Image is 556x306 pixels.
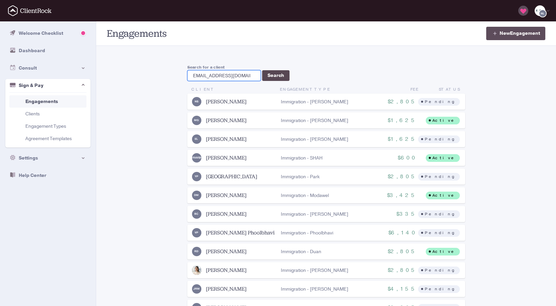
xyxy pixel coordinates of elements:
a: [PERSON_NAME] [206,192,246,199]
img: bal_logo-9-3-2018-normal.png [535,8,545,13]
img: Veeresh Phoolbhavi [192,228,201,237]
div: Pending [425,268,457,273]
div: $2,805 [388,174,417,179]
a: Engagements [9,95,86,108]
div: NLNikayla Lovett [535,5,551,16]
div: Immigration - [PERSON_NAME] [281,211,348,218]
div: Immigration - Park [281,173,320,180]
a: [PERSON_NAME] [206,155,246,161]
a: [GEOGRAPHIC_DATA] [206,173,257,180]
div: Client [187,86,280,92]
div: Pending [425,212,457,217]
div: Pending [425,287,457,292]
a: NewEngagement [486,27,545,40]
div: Immigration - [PERSON_NAME] [281,286,348,293]
div: Pending [425,99,457,104]
div: Welcome Checklist [9,29,63,37]
div: Immigration - [PERSON_NAME] [281,136,348,143]
div: Pending [425,174,457,179]
div: $335 [396,211,417,217]
div: Dashboard [9,47,45,55]
ul: Portal Menu [9,92,86,147]
div: $600 [398,155,417,161]
div: Immigration - SHAH [281,155,323,162]
div: $1,625 [388,118,417,123]
div: $6,140 [388,230,417,235]
a: [PERSON_NAME] [206,136,246,142]
button: Search [262,70,290,81]
div: Active [432,118,457,123]
div: Pending [425,137,457,142]
img: Yeonhoo Park [192,172,201,181]
img: Esther Lee [192,134,201,144]
a: Agreement Templates [9,132,86,145]
img: Dheeraj Modawel [192,191,201,200]
img: Justo Rangel Mora [192,284,201,294]
div: Type [280,86,372,92]
div: Immigration - Phoolbhavi [281,229,333,236]
div: $3,425 [387,193,417,198]
img: Barun Chandel [192,209,201,219]
img: Nicholas Skrzelinski [192,97,201,106]
div: Immigration - [PERSON_NAME] [281,267,348,274]
input: Search Engagements [187,70,261,81]
div: Pending [425,230,457,235]
div: $1,625 [388,136,417,142]
a: [PERSON_NAME] [206,117,246,124]
a: [PERSON_NAME] [206,267,246,274]
div: $2,805 [388,268,417,273]
a: [PERSON_NAME] [206,286,246,292]
div: Sign & Pay [9,82,43,90]
div: $2,805 [388,249,417,254]
div: Immigration - [PERSON_NAME] [281,117,348,124]
span: Engagement [280,86,314,92]
div: Immigration - Duan [281,248,321,255]
div: Immigration - Modawel [281,192,329,199]
img: Winnie Xu [192,266,201,275]
div: Consult [9,64,37,72]
img: Ran Duan [192,247,201,256]
div: Active [432,193,457,198]
img: Nikayla Lovett [539,10,546,17]
h1: Engagements [107,27,326,40]
a: [PERSON_NAME] Phoolbhavi [206,229,274,236]
div: Settings [9,154,38,162]
div: $2,805 [388,99,417,104]
div: Fee [372,86,419,92]
a: [PERSON_NAME] [206,211,246,217]
img: Moritz Goldbeck [192,116,201,125]
a: [PERSON_NAME] [206,248,246,255]
div: Immigration - [PERSON_NAME] [281,98,348,105]
a: Clients [9,108,86,120]
a: [PERSON_NAME] [206,98,246,105]
label: Search for a client [187,64,261,70]
div: Active [432,249,457,254]
div: Active [432,156,457,161]
a: Engagement Types [9,120,86,132]
img: GAURAV SHAH [192,153,201,163]
span: Engagement [510,27,540,40]
div: Status [419,86,465,92]
div: Help Center [9,172,46,180]
div: $4,155 [388,286,417,292]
